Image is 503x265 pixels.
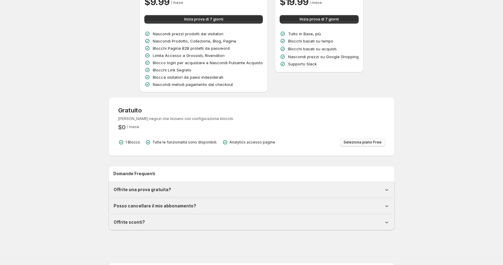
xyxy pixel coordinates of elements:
[113,171,390,177] h2: Domande Frequenti
[280,15,359,24] button: Inizia prova di 7 giorni
[340,138,385,147] button: Seleziona piano Free
[300,17,339,22] span: Inizia prova di 7 giorni
[114,187,171,193] h1: Offrite una prova gratuita?
[118,107,234,114] h3: Gratuito
[153,74,223,80] p: Blocca visitatori da paesi indesiderati
[288,54,359,60] p: Nascondi prezzi su Google Shopping
[310,0,322,5] span: / mese
[288,46,337,52] p: Blocchi basati su acquisti.
[114,203,196,209] h1: Posso cancellare il mio abbonamento?
[114,219,145,225] h1: Offrite sconti?
[171,0,183,5] span: / mese
[288,61,317,67] p: Supporto Slack
[153,45,230,51] p: Blocchi Pagina B2B protetti da password
[153,81,233,87] p: Nascondi metodi pagamento dal checkout
[153,60,263,66] p: Blocco login per acquistare e Nascondi Pulsante Acquisto
[153,38,236,44] p: Nascondi Prodotto, Collezione, Blog, Pagine
[125,140,140,145] p: 1 Blocco
[288,38,333,44] p: Blocchi basati su tempo
[127,125,139,129] span: / mese
[344,140,382,145] span: Seleziona piano Free
[184,17,223,22] span: Inizia prova di 7 giorni
[153,31,223,37] p: Nascondi prezzi prodotti dai visitatori
[118,116,234,121] p: [PERSON_NAME] negozi che iniziano con configurazione blocchi.
[229,140,275,145] p: Analytics accesso pagine
[144,15,263,24] button: Inizia prova di 7 giorni
[153,67,191,73] p: Blocchi Link Segreto
[288,31,321,37] p: Tutto in Base, più
[153,52,225,58] p: Limita Accesso a Grossisti, Rivenditori
[118,124,126,131] h2: $ 0
[152,140,217,145] p: Tutte le funzionalità sono disponibili.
